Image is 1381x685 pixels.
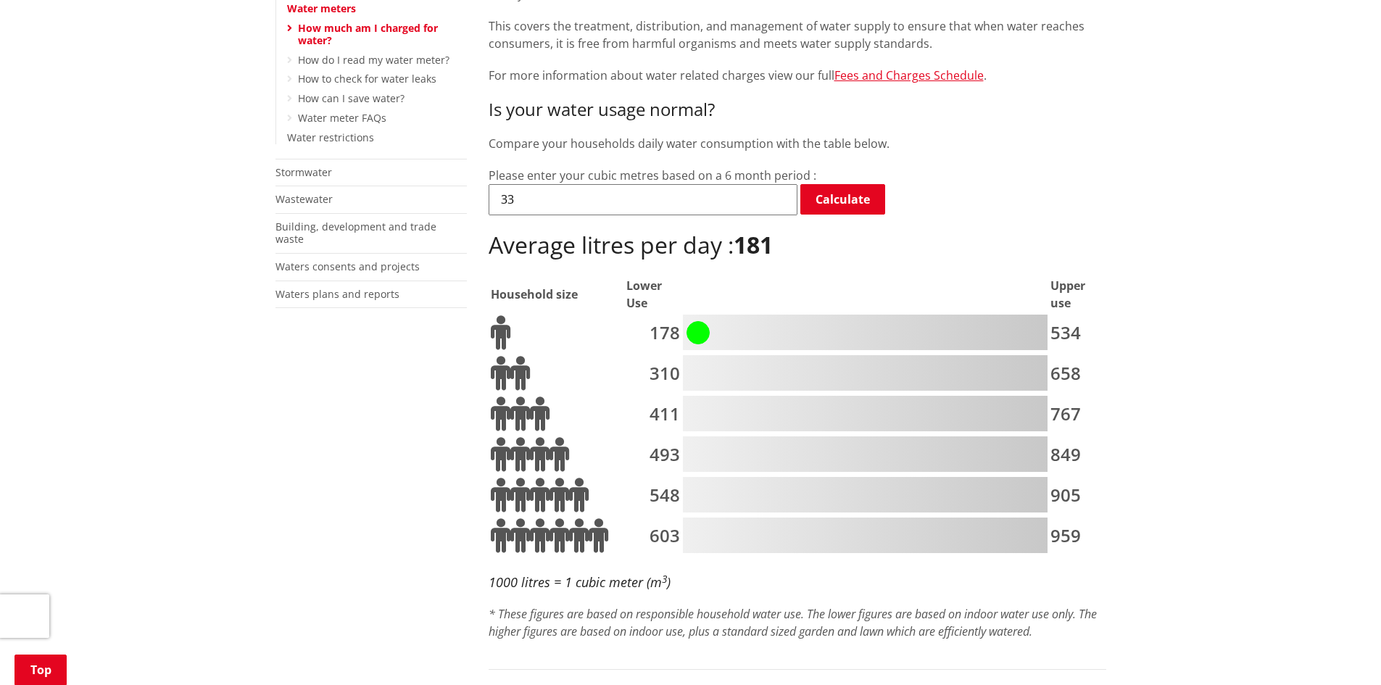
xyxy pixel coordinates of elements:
[1050,276,1105,312] th: Upper use
[489,135,1106,152] p: Compare your households daily water consumption with the table below.
[662,573,667,586] sup: 3
[275,192,333,206] a: Wastewater
[626,436,681,475] td: 493
[1050,476,1105,515] td: 905
[287,1,356,15] a: Water meters
[1050,517,1105,556] td: 959
[298,91,405,105] a: How can I save water?
[734,229,773,260] b: 181
[298,111,386,125] a: Water meter FAQs
[800,184,885,215] a: Calculate
[298,53,449,67] a: How do I read my water meter?
[626,395,681,434] td: 411
[490,276,624,312] th: Household size
[275,260,420,273] a: Waters consents and projects
[275,287,399,301] a: Waters plans and reports
[489,67,1106,85] p: For more information about water related charges view our full .
[489,573,671,591] em: 1000 litres = 1 cubic meter (m )
[275,220,436,246] a: Building, development and trade waste
[489,167,816,183] label: Please enter your cubic metres based on a 6 month period :
[626,276,681,312] th: Lower Use
[1050,314,1105,353] td: 534
[626,476,681,515] td: 548
[1050,354,1105,394] td: 658
[1314,624,1367,676] iframe: Messenger Launcher
[298,72,436,86] a: How to check for water leaks
[1050,395,1105,434] td: 767
[489,606,1097,639] em: * These figures are based on responsible household water use. The lower figures are based on indo...
[275,165,332,179] a: Stormwater
[298,21,438,47] a: How much am I charged for water?
[1050,436,1105,475] td: 849
[626,314,681,353] td: 178
[287,130,374,144] a: Water restrictions
[489,99,1106,120] h3: Is your water usage normal?
[489,17,1106,52] p: This covers the treatment, distribution, and management of water supply to ensure that when water...
[626,517,681,556] td: 603
[626,354,681,394] td: 310
[14,655,67,685] a: Top
[489,231,1106,260] h2: Average litres per day :
[834,67,984,83] a: Fees and Charges Schedule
